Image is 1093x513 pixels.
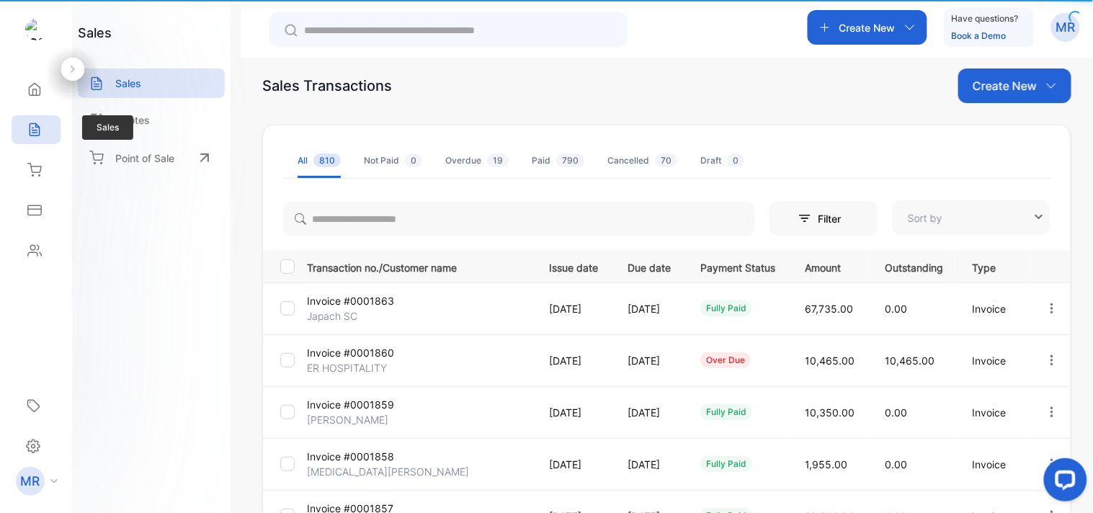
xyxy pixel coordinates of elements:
span: 1,955.00 [805,458,847,470]
span: 67,735.00 [805,303,853,315]
div: fully paid [700,456,752,472]
h1: sales [78,23,112,43]
span: 10,350.00 [805,406,855,419]
a: Sales [78,68,225,98]
a: Quotes [78,105,225,135]
p: Payment Status [700,257,775,275]
span: 790 [556,153,584,167]
div: over due [700,352,751,368]
p: [PERSON_NAME] [307,412,388,427]
div: All [298,154,341,167]
span: 0.00 [885,406,907,419]
span: 0.00 [885,303,907,315]
p: [DATE] [549,301,598,316]
p: Invoice [973,353,1015,368]
div: fully paid [700,404,752,420]
p: Invoice #0001860 [307,345,394,360]
p: Quotes [115,112,150,128]
div: Draft [700,154,744,167]
p: Sales [115,76,141,91]
span: 10,465.00 [885,354,934,367]
p: [MEDICAL_DATA][PERSON_NAME] [307,464,469,479]
span: 19 [487,153,509,167]
p: Amount [805,257,855,275]
p: [DATE] [549,457,598,472]
div: Sales Transactions [262,75,392,97]
span: 0.00 [885,458,907,470]
button: Sort by [892,200,1050,235]
span: 0 [405,153,422,167]
p: Invoice [973,457,1015,472]
p: Create New [839,20,896,35]
p: Issue date [549,257,598,275]
p: [DATE] [628,301,671,316]
p: Invoice [973,301,1015,316]
div: Overdue [445,154,509,167]
button: Create New [808,10,927,45]
p: [DATE] [549,353,598,368]
p: Filter [818,211,849,226]
a: Point of Sale [78,142,225,174]
span: 70 [655,153,677,167]
div: Cancelled [607,154,677,167]
p: Have questions? [952,12,1019,26]
p: ER HOSPITALITY [307,360,387,375]
p: Invoice [973,405,1015,420]
a: Book a Demo [952,30,1007,41]
button: Filter [769,201,878,236]
p: Type [973,257,1015,275]
p: Create New [973,77,1037,94]
div: Not Paid [364,154,422,167]
p: Outstanding [885,257,943,275]
p: [DATE] [628,405,671,420]
span: Sales [82,115,133,140]
p: Japach SC [307,308,382,324]
p: MR [1056,18,1076,37]
img: logo [25,19,47,40]
p: MR [21,472,40,491]
p: Point of Sale [115,151,174,166]
p: Transaction no./Customer name [307,257,531,275]
span: 0 [727,153,744,167]
p: [DATE] [549,405,598,420]
p: [DATE] [628,353,671,368]
button: MR [1051,10,1080,45]
iframe: LiveChat chat widget [1032,452,1093,513]
p: Sort by [908,210,942,226]
p: Invoice #0001858 [307,449,394,464]
p: [DATE] [628,457,671,472]
button: Create New [958,68,1071,103]
p: Invoice #0001863 [307,293,394,308]
div: Paid [532,154,584,167]
span: 10,465.00 [805,354,855,367]
span: 810 [313,153,341,167]
p: Due date [628,257,671,275]
p: Invoice #0001859 [307,397,394,412]
div: fully paid [700,300,752,316]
